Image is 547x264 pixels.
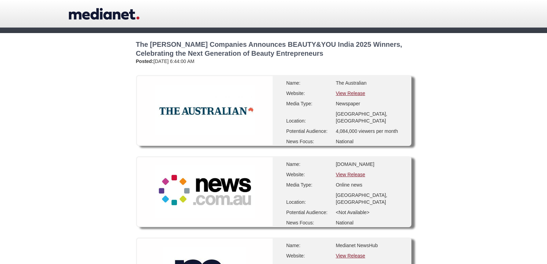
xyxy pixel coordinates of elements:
div: Location: [286,199,331,205]
div: Name: [286,242,331,249]
div: Website: [286,90,331,97]
div: Location: [286,117,331,124]
img: The Australian [155,85,255,135]
div: [GEOGRAPHIC_DATA], [GEOGRAPHIC_DATA] [336,192,404,205]
a: View Release [336,91,365,96]
a: View Release [336,253,365,258]
a: View Release [336,172,365,177]
div: [DATE] 6:44:00 AM [136,58,411,65]
div: <Not Available> [336,209,404,216]
div: Media Type: [286,100,331,107]
div: Potential Audience: [286,209,331,216]
strong: Posted: [136,59,154,64]
img: News.com.au [155,165,255,218]
div: Online news [336,181,404,188]
div: National [336,219,404,226]
div: 4,084,000 viewers per month [336,128,404,135]
div: Newspaper [336,100,404,107]
div: News Focus: [286,138,331,145]
div: Name: [286,161,331,168]
h2: The [PERSON_NAME] Companies Announces BEAUTY&YOU India 2025 Winners, Celebrating the Next Generat... [136,40,411,58]
div: Name: [286,80,331,86]
div: Website: [286,171,331,178]
div: [GEOGRAPHIC_DATA], [GEOGRAPHIC_DATA] [336,110,404,124]
div: News Focus: [286,219,331,226]
div: Media Type: [286,181,331,188]
div: Website: [286,252,331,259]
div: The Australian [336,80,404,86]
div: National [336,138,404,145]
div: Medianet NewsHub [336,242,404,249]
a: medianet [69,5,139,22]
div: [DOMAIN_NAME] [336,161,404,168]
div: Potential Audience: [286,128,331,135]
